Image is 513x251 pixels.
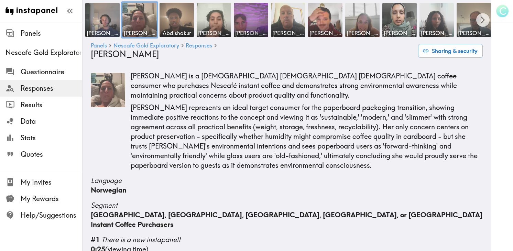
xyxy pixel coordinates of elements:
[6,48,82,57] span: Nescafe Gold Exploratory
[161,29,193,37] span: Abdishakur
[131,103,483,170] p: [PERSON_NAME] represents an ideal target consumer for the paperboard packaging transition, showin...
[121,1,158,39] a: [PERSON_NAME]
[270,1,307,39] a: [PERSON_NAME]
[418,1,455,39] a: [PERSON_NAME]
[476,13,490,27] button: Scroll right
[91,176,122,185] span: Language
[195,1,232,39] a: [PERSON_NAME]
[495,4,509,18] button: C
[91,210,482,219] span: [GEOGRAPHIC_DATA], [GEOGRAPHIC_DATA], [GEOGRAPHIC_DATA], [GEOGRAPHIC_DATA], or [GEOGRAPHIC_DATA]
[381,1,418,39] a: [PERSON_NAME]
[186,43,212,49] a: Responses
[198,29,230,37] span: [PERSON_NAME]
[232,1,270,39] a: [PERSON_NAME]
[21,29,82,38] span: Panels
[499,5,506,17] span: C
[91,49,159,59] span: [PERSON_NAME]
[458,29,490,37] span: [PERSON_NAME]
[455,1,492,39] a: [PERSON_NAME]
[344,1,381,39] a: [PERSON_NAME]
[21,210,82,220] span: Help/Suggestions
[418,44,483,58] button: Sharing & security
[421,29,452,37] span: [PERSON_NAME]
[347,29,378,37] span: [PERSON_NAME]
[113,43,179,49] a: Nescafe Gold Exploratory
[91,186,127,194] span: Norwegian
[307,1,344,39] a: [PERSON_NAME]
[84,1,121,39] a: [PERSON_NAME]
[21,84,82,93] span: Responses
[272,29,304,37] span: [PERSON_NAME]
[21,67,82,77] span: Questionnaire
[235,29,267,37] span: [PERSON_NAME]
[309,29,341,37] span: [PERSON_NAME]
[384,29,415,37] span: [PERSON_NAME]
[158,1,195,39] a: Abdishakur
[21,133,82,143] span: Stats
[21,194,82,204] span: My Rewards
[91,201,118,209] span: Segment
[87,29,118,37] span: [PERSON_NAME]
[91,235,100,244] b: #1
[21,177,82,187] span: My Invites
[91,43,107,49] a: Panels
[91,220,174,229] span: Instant Coffee Purchasers
[21,117,82,126] span: Data
[21,100,82,110] span: Results
[91,73,125,107] img: Thumbnail
[21,150,82,159] span: Quotes
[101,235,181,244] span: There is a new instapanel!
[131,71,483,100] p: [PERSON_NAME] is a [DEMOGRAPHIC_DATA] [DEMOGRAPHIC_DATA] [DEMOGRAPHIC_DATA] coffee consumer who p...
